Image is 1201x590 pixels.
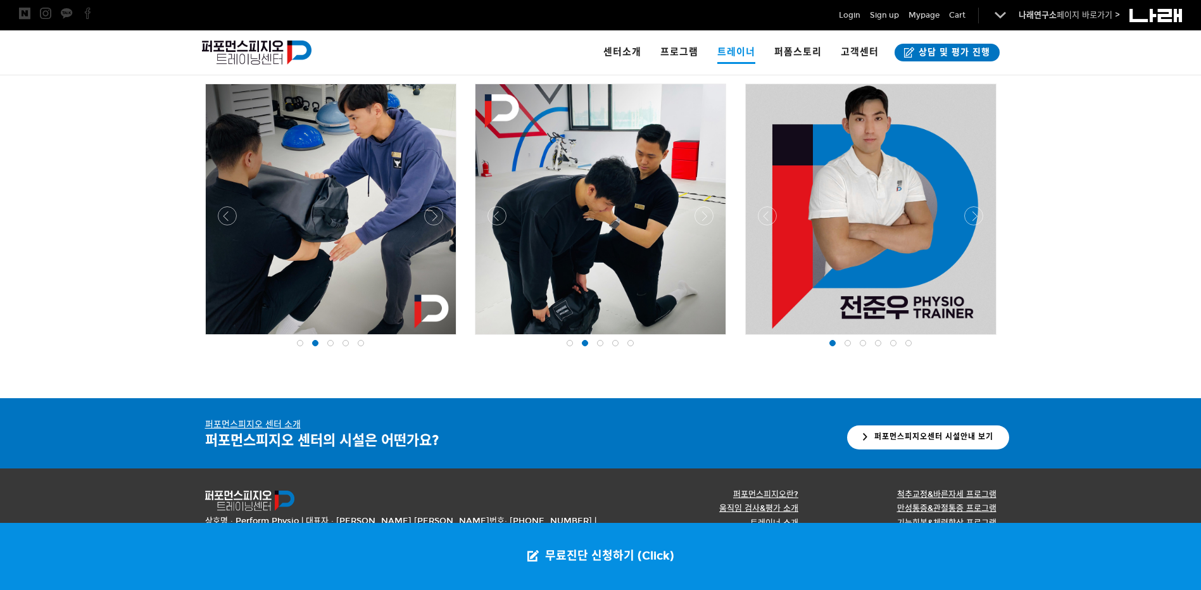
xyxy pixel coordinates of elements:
[831,30,888,75] a: 고객센터
[205,491,294,510] img: 퍼포먼스피지오 트레이닝센터 로고
[765,30,831,75] a: 퍼폼스토리
[205,432,439,449] span: 퍼포먼스피지오 센터의 시설은 어떤가요?
[847,425,1009,449] a: 퍼포먼스피지오센터 시설안내 보기
[774,46,822,58] span: 퍼폼스토리
[205,514,601,542] p: 상호명 : Perform Physio | 대표자 : [PERSON_NAME] [PERSON_NAME]번호: [PHONE_NUMBER] | 이메일:[EMAIL_ADDRESS][...
[909,9,940,22] a: Mypage
[915,46,990,59] span: 상담 및 평가 진행
[651,30,708,75] a: 프로그램
[660,46,698,58] span: 프로그램
[205,420,301,430] a: 퍼포먼스피지오 센터 소개
[719,503,798,513] a: 움직임 검사&평가 소개
[708,30,765,75] a: 트레이너
[841,46,879,58] span: 고객센터
[897,489,997,499] a: 척추교정&바른자세 프로그램
[603,46,641,58] span: 센터소개
[594,30,651,75] a: 센터소개
[870,9,899,22] a: Sign up
[897,503,997,513] a: 만성통증&관절통증 프로그램
[750,518,798,528] a: 트레이너 소개
[205,419,301,430] u: 퍼포먼스피지오 센터 소개
[897,518,997,528] a: 기능회복&체력향상 프로그램
[895,44,1000,61] a: 상담 및 평가 진행
[839,9,860,22] a: Login
[1019,10,1120,20] a: 나래연구소페이지 바로가기 >
[949,9,965,22] a: Cart
[717,42,755,64] span: 트레이너
[1019,10,1057,20] strong: 나래연구소
[733,489,798,499] a: 퍼포먼스피지오란?
[515,523,687,590] a: 무료진단 신청하기 (Click)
